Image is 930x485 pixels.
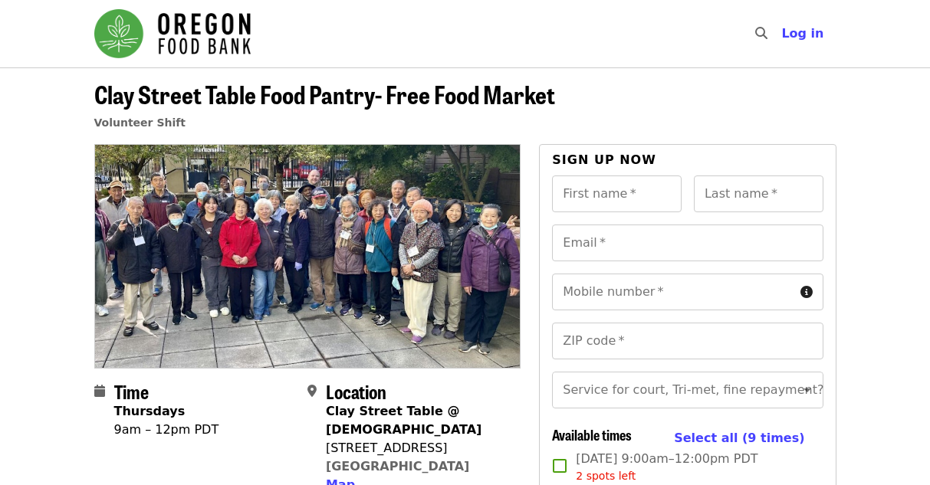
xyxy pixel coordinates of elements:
[114,421,219,439] div: 9am – 12pm PDT
[674,431,804,445] span: Select all (9 times)
[326,378,386,405] span: Location
[114,404,186,418] strong: Thursdays
[552,224,823,261] input: Email
[755,26,767,41] i: search icon
[552,152,656,167] span: Sign up now
[694,175,823,212] input: Last name
[777,15,789,52] input: Search
[552,424,632,444] span: Available times
[326,439,508,457] div: [STREET_ADDRESS]
[797,379,818,401] button: Open
[674,427,804,450] button: Select all (9 times)
[800,285,813,300] i: circle-info icon
[326,459,469,474] a: [GEOGRAPHIC_DATA]
[94,116,186,129] a: Volunteer Shift
[94,9,251,58] img: Oregon Food Bank - Home
[95,145,521,367] img: Clay Street Table Food Pantry- Free Food Market organized by Oregon Food Bank
[552,323,823,359] input: ZIP code
[552,175,682,212] input: First name
[94,384,105,398] i: calendar icon
[576,450,757,484] span: [DATE] 9:00am–12:00pm PDT
[307,384,317,398] i: map-marker-alt icon
[114,378,149,405] span: Time
[769,18,836,49] button: Log in
[94,76,555,112] span: Clay Street Table Food Pantry- Free Food Market
[576,470,636,482] span: 2 spots left
[781,26,823,41] span: Log in
[326,404,481,437] strong: Clay Street Table @ [DEMOGRAPHIC_DATA]
[552,274,794,310] input: Mobile number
